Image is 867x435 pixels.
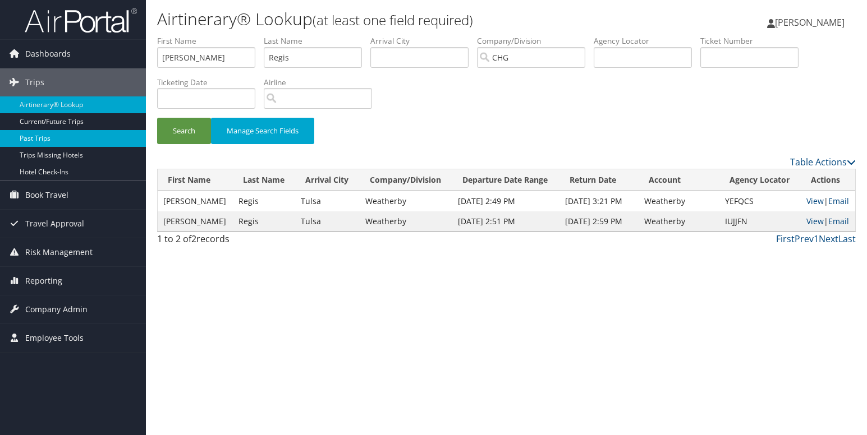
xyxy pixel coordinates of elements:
[211,118,314,144] button: Manage Search Fields
[25,324,84,352] span: Employee Tools
[158,191,233,211] td: [PERSON_NAME]
[360,211,452,232] td: Weatherby
[790,156,856,168] a: Table Actions
[157,77,264,88] label: Ticketing Date
[25,238,93,266] span: Risk Management
[806,216,824,226] a: View
[25,68,44,96] span: Trips
[639,191,719,211] td: Weatherby
[594,35,700,47] label: Agency Locator
[559,169,639,191] th: Return Date: activate to sort column ascending
[233,211,296,232] td: Regis
[814,233,819,245] a: 1
[313,11,473,29] small: (at least one field required)
[452,169,559,191] th: Departure Date Range: activate to sort column descending
[801,169,855,191] th: Actions
[828,216,849,226] a: Email
[719,211,801,232] td: IUJJFN
[264,35,370,47] label: Last Name
[775,16,845,29] span: [PERSON_NAME]
[295,211,360,232] td: Tulsa
[157,232,319,251] div: 1 to 2 of records
[25,295,88,323] span: Company Admin
[639,169,719,191] th: Account: activate to sort column ascending
[360,191,452,211] td: Weatherby
[157,35,264,47] label: First Name
[295,191,360,211] td: Tulsa
[370,35,477,47] label: Arrival City
[719,169,801,191] th: Agency Locator: activate to sort column ascending
[25,40,71,68] span: Dashboards
[233,169,296,191] th: Last Name: activate to sort column ascending
[767,6,856,39] a: [PERSON_NAME]
[801,191,855,211] td: |
[158,211,233,232] td: [PERSON_NAME]
[559,191,639,211] td: [DATE] 3:21 PM
[806,196,824,206] a: View
[25,210,84,238] span: Travel Approval
[25,7,137,34] img: airportal-logo.png
[719,191,801,211] td: YEFQCS
[158,169,233,191] th: First Name: activate to sort column ascending
[477,35,594,47] label: Company/Division
[559,211,639,232] td: [DATE] 2:59 PM
[700,35,807,47] label: Ticket Number
[639,211,719,232] td: Weatherby
[233,191,296,211] td: Regis
[25,267,62,295] span: Reporting
[819,233,838,245] a: Next
[264,77,380,88] label: Airline
[157,118,211,144] button: Search
[776,233,795,245] a: First
[452,191,559,211] td: [DATE] 2:49 PM
[360,169,452,191] th: Company/Division
[452,211,559,232] td: [DATE] 2:51 PM
[828,196,849,206] a: Email
[838,233,856,245] a: Last
[795,233,814,245] a: Prev
[801,211,855,232] td: |
[25,181,68,209] span: Book Travel
[157,7,623,31] h1: Airtinerary® Lookup
[191,233,196,245] span: 2
[295,169,360,191] th: Arrival City: activate to sort column ascending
